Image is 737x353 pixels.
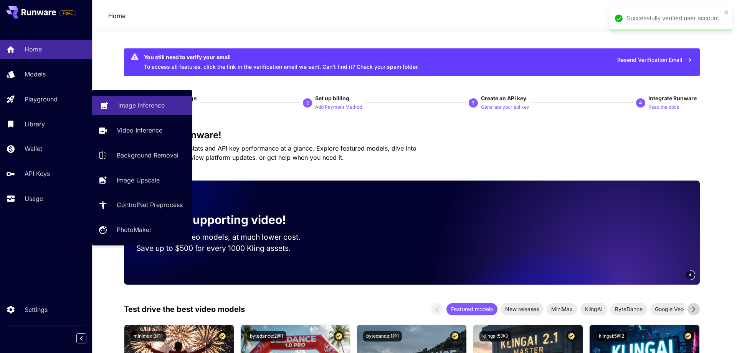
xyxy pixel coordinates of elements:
button: close [724,9,729,15]
span: MiniMax [547,305,577,313]
p: Playground [25,94,58,104]
span: KlingAI [580,305,607,313]
button: Collapse sidebar [76,333,86,343]
button: bytedance:2@1 [247,331,286,341]
p: Library [25,119,45,129]
div: Collapse sidebar [82,331,92,345]
p: Models [25,70,46,79]
nav: breadcrumb [108,11,126,20]
p: Read the docs [648,104,679,111]
p: Generate your api key [481,104,529,111]
button: klingai:5@2 [596,331,627,341]
p: Wallet [25,144,42,153]
span: Featured models [446,305,497,313]
div: You still need to verify your email [144,53,419,61]
span: Set up billing [315,95,349,101]
span: 4 [689,272,691,278]
a: Background Removal [92,146,192,165]
span: Integrate Runware [648,95,697,101]
span: Add your payment card to enable full platform functionality. [59,8,76,18]
button: Certified Model – Vetted for best performance and includes a commercial license. [683,331,693,341]
button: Resend Verification Email [613,52,697,68]
p: Now supporting video! [158,211,286,229]
button: bytedance:1@1 [363,331,402,341]
p: Image Upscale [117,176,160,185]
button: Certified Model – Vetted for best performance and includes a commercial license. [450,331,460,341]
p: 3 [472,99,474,106]
a: PhotoMaker [92,220,192,239]
p: Video Inference [117,126,162,135]
p: Background Removal [117,151,178,160]
button: minimax:3@1 [131,331,166,341]
a: ControlNet Preprocess [92,196,192,214]
p: Test drive the best video models [124,303,245,315]
button: Certified Model – Vetted for best performance and includes a commercial license. [566,331,577,341]
p: Save up to $500 for every 1000 Kling assets. [136,243,315,254]
h3: Welcome to Runware! [124,130,700,141]
p: API Keys [25,169,50,178]
span: New releases [501,305,544,313]
a: Image Inference [92,96,192,115]
p: Run the best video models, at much lower cost. [136,232,315,243]
span: TRIAL [59,10,76,16]
p: Add Payment Method [315,104,362,111]
span: Create an API key [481,95,526,101]
span: ByteDance [610,305,647,313]
div: Successfully verified user account. [626,14,722,23]
p: 2 [306,99,309,106]
p: Usage [25,194,43,203]
p: 4 [639,99,642,106]
a: Video Inference [92,121,192,140]
div: To access all features, click the link in the verification email we sent. Can’t find it? Check yo... [144,51,419,74]
span: Check out your usage stats and API key performance at a glance. Explore featured models, dive int... [124,144,416,161]
p: Home [25,45,42,54]
p: Settings [25,305,48,314]
p: ControlNet Preprocess [117,200,183,209]
p: PhotoMaker [117,225,152,234]
button: Certified Model – Vetted for best performance and includes a commercial license. [217,331,228,341]
p: Image Inference [118,101,165,110]
p: Home [108,11,126,20]
a: Image Upscale [92,171,192,189]
span: Google Veo [650,305,688,313]
button: klingai:5@3 [479,331,511,341]
button: Certified Model – Vetted for best performance and includes a commercial license. [334,331,344,341]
